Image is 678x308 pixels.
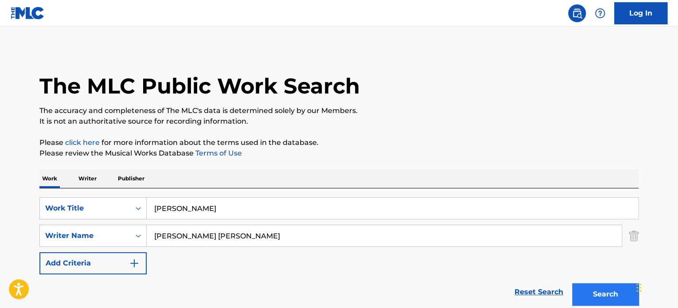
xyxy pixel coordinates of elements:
[629,225,639,247] img: Delete Criterion
[194,149,242,157] a: Terms of Use
[39,73,360,99] h1: The MLC Public Work Search
[115,169,147,188] p: Publisher
[636,274,642,301] div: Drag
[39,169,60,188] p: Work
[614,2,667,24] a: Log In
[510,282,568,302] a: Reset Search
[65,138,100,147] a: click here
[39,105,639,116] p: The accuracy and completeness of The MLC's data is determined solely by our Members.
[11,7,45,19] img: MLC Logo
[572,283,639,305] button: Search
[634,265,678,308] iframe: Chat Widget
[76,169,99,188] p: Writer
[591,4,609,22] div: Help
[39,252,147,274] button: Add Criteria
[39,148,639,159] p: Please review the Musical Works Database
[39,116,639,127] p: It is not an authoritative source for recording information.
[129,258,140,269] img: 9d2ae6d4665cec9f34b9.svg
[39,137,639,148] p: Please for more information about the terms used in the database.
[572,8,582,19] img: search
[45,230,125,241] div: Writer Name
[45,203,125,214] div: Work Title
[568,4,586,22] a: Public Search
[595,8,605,19] img: help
